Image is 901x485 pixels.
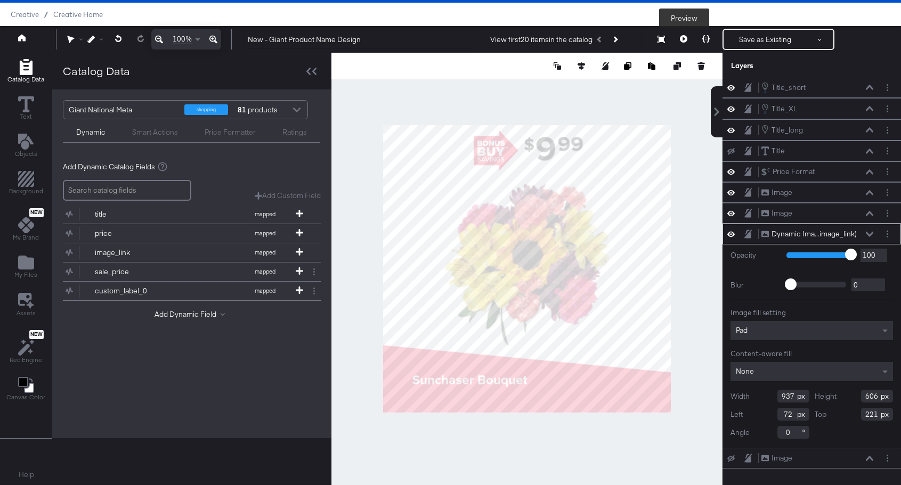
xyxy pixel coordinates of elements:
[236,268,294,275] span: mapped
[882,453,893,464] button: Layer Options
[6,206,45,245] button: NewMy Brand
[29,209,44,216] span: New
[39,10,53,19] span: /
[15,150,37,158] span: Objects
[882,125,893,136] button: Layer Options
[882,187,893,198] button: Layer Options
[95,228,172,239] div: price
[11,10,39,19] span: Creative
[19,470,34,480] a: Help
[772,104,797,114] div: Title_XL
[95,286,172,296] div: custom_label_0
[53,10,103,19] a: Creative Home
[730,409,743,420] label: Left
[761,187,793,198] button: Image
[95,209,172,219] div: title
[730,428,750,438] label: Angle
[761,103,798,114] button: Title_XL
[761,145,785,157] button: Title
[20,112,32,121] span: Text
[882,166,893,177] button: Layer Options
[69,101,176,119] div: Giant National Meta
[63,282,307,300] button: custom_label_0mapped
[6,393,45,401] span: Canvas Color
[63,243,321,262] div: image_linkmapped
[236,249,294,256] span: mapped
[882,208,893,219] button: Layer Options
[772,453,792,463] div: Image
[63,262,321,281] div: sale_pricemapped
[63,63,130,79] div: Catalog Data
[730,308,893,318] div: Image fill setting
[63,180,191,201] input: Search catalog fields
[772,125,803,135] div: Title_long
[882,228,893,240] button: Layer Options
[761,208,793,219] button: Image
[8,252,44,283] button: Add Files
[63,205,321,224] div: titlemapped
[12,94,40,124] button: Text
[607,30,622,49] button: Next Product
[815,409,826,420] label: Top
[730,250,778,260] label: Opacity
[173,34,192,44] span: 100%
[95,267,172,277] div: sale_price
[11,465,42,484] button: Help
[730,280,778,290] label: Blur
[815,391,837,401] label: Height
[772,83,806,93] div: Title_short
[95,248,172,258] div: image_link
[29,331,44,338] span: New
[7,75,44,84] span: Catalog Data
[9,131,44,161] button: Add Text
[63,224,321,243] div: pricemapped
[255,191,321,201] button: Add Custom Field
[773,167,815,177] div: Price Format
[624,62,631,70] svg: Copy image
[236,101,268,119] div: products
[736,325,748,335] span: Pad
[132,127,178,137] div: Smart Actions
[10,356,42,364] span: Rec Engine
[648,61,659,71] button: Paste image
[490,35,592,45] div: View first 20 items in the catalog
[761,124,803,136] button: Title_long
[1,56,51,87] button: Add Rectangle
[184,104,228,115] div: shopping
[761,453,793,464] button: Image
[3,327,48,367] button: NewRec Engine
[624,61,635,71] button: Copy image
[3,169,50,199] button: Add Rectangle
[731,61,840,71] div: Layers
[236,210,294,218] span: mapped
[205,127,256,137] div: Price Formatter
[882,103,893,114] button: Layer Options
[63,205,307,224] button: titlemapped
[772,208,792,218] div: Image
[772,187,792,198] div: Image
[76,127,105,137] div: Dynamic
[882,145,893,157] button: Layer Options
[155,309,229,319] button: Add Dynamic Field
[761,228,857,240] button: Dynamic Ima...image_link)
[282,127,307,137] div: Ratings
[236,229,294,237] span: mapped
[736,366,754,376] span: None
[772,146,785,156] div: Title
[63,262,307,281] button: sale_pricemapped
[648,62,655,70] svg: Paste image
[63,282,321,300] div: custom_label_0mapped
[13,233,39,242] span: My Brand
[761,81,806,93] button: Title_short
[724,30,807,49] button: Save as Existing
[14,270,37,279] span: My Files
[730,349,893,359] div: Content-aware fill
[772,229,857,239] div: Dynamic Ima...image_link)
[236,287,294,294] span: mapped
[236,101,248,119] strong: 81
[10,290,42,320] button: Assets
[882,82,893,93] button: Layer Options
[9,187,43,195] span: Background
